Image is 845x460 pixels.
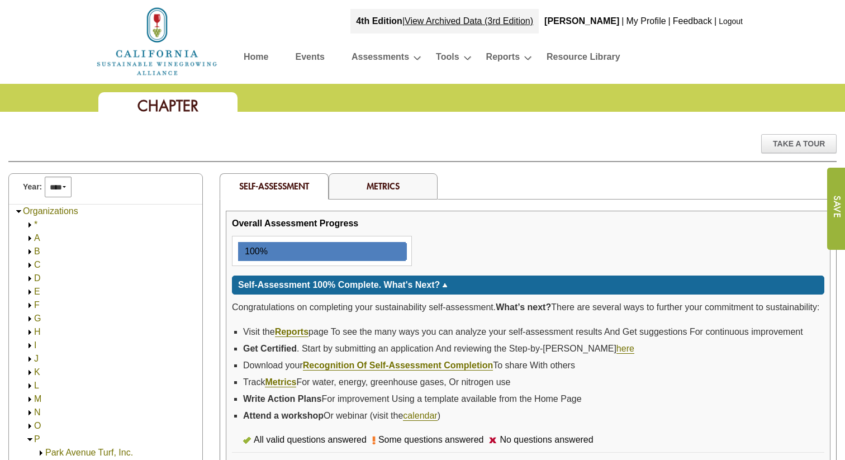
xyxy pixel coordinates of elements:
img: icon-some-questions-answered.png [372,436,376,445]
a: Reports [275,327,308,337]
li: Visit the page To see the many ways you can analyze your self-assessment results And Get suggesti... [243,324,824,340]
a: View Archived Data (3rd Edition) [405,16,533,26]
a: Reports [486,49,520,69]
p: Congratulations on completing your sustainability self-assessment. There are several ways to furt... [232,300,824,315]
a: Organizations [23,206,78,216]
img: Expand H [26,328,34,336]
strong: What’s next? [496,302,551,312]
span: Year: [23,181,42,193]
li: Download your To share With others [243,357,824,374]
img: Expand * [26,221,34,229]
a: A [34,233,40,243]
img: icon-no-questions-answered.png [489,437,497,443]
img: Expand L [26,382,34,390]
div: Click for more or less content [232,276,824,295]
div: | [713,9,718,34]
a: O [34,421,41,430]
span: Self-Assessment [239,180,309,192]
strong: Get Certified [243,344,297,353]
a: B [34,246,40,256]
div: No questions answered [497,433,599,447]
img: Expand D [26,274,34,283]
a: N [34,407,41,417]
a: C [34,260,41,269]
a: Metrics [265,377,296,387]
input: Submit [827,168,845,250]
strong: 4th Edition [356,16,402,26]
a: E [34,287,40,296]
img: Expand K [26,368,34,377]
a: calendar [403,411,437,421]
a: Home [96,36,219,45]
a: here [616,344,634,354]
img: Expand J [26,355,34,363]
img: Expand E [26,288,34,296]
a: Logout [719,17,743,26]
li: . Start by submitting an application And reviewing the Step-by-[PERSON_NAME] [243,340,824,357]
div: 100% [239,243,268,260]
div: | [667,9,672,34]
a: M [34,394,41,404]
div: All valid questions answered [251,433,372,447]
a: Tools [436,49,459,69]
a: L [34,381,39,390]
img: Expand O [26,422,34,430]
img: Expand Park Avenue Turf, Inc. [37,449,45,457]
li: For improvement Using a template available from the Home Page [243,391,824,407]
li: Track For water, energy, greenhouse gases, Or nitrogen use [243,374,824,391]
span: Self-Assessment 100% Complete. What's Next? [238,280,440,290]
a: Metrics [367,180,400,192]
img: Collapse P [26,435,34,444]
span: Chapter [137,96,198,116]
a: Assessments [352,49,409,69]
a: G [34,314,41,323]
img: Expand B [26,248,34,256]
a: Events [295,49,324,69]
div: Some questions answered [376,433,490,447]
img: Collapse Organizations [15,207,23,216]
img: Expand A [26,234,34,243]
a: Recognition Of Self-Assessment Completion [303,361,493,371]
b: [PERSON_NAME] [544,16,619,26]
a: I [34,340,36,350]
div: Overall Assessment Progress [232,217,358,230]
img: Expand G [26,315,34,323]
a: H [34,327,41,336]
a: My Profile [626,16,666,26]
li: Or webinar (visit the ) [243,407,824,424]
a: K [34,367,40,377]
a: Feedback [673,16,712,26]
img: logo_cswa2x.png [96,6,219,77]
strong: Attend a workshop [243,411,324,420]
strong: Write Action Plans [243,394,321,404]
img: sort_arrow_up.gif [442,283,448,287]
img: icon-all-questions-answered.png [243,437,251,444]
img: Expand N [26,409,34,417]
a: Home [244,49,268,69]
a: Resource Library [547,49,620,69]
a: D [34,273,41,283]
div: | [350,9,539,34]
img: Expand M [26,395,34,404]
div: | [620,9,625,34]
img: Expand C [26,261,34,269]
a: P [34,434,40,444]
img: Expand I [26,342,34,350]
div: Take A Tour [761,134,837,153]
a: F [34,300,40,310]
a: J [34,354,39,363]
img: Expand F [26,301,34,310]
a: Park Avenue Turf, Inc. [45,448,133,457]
